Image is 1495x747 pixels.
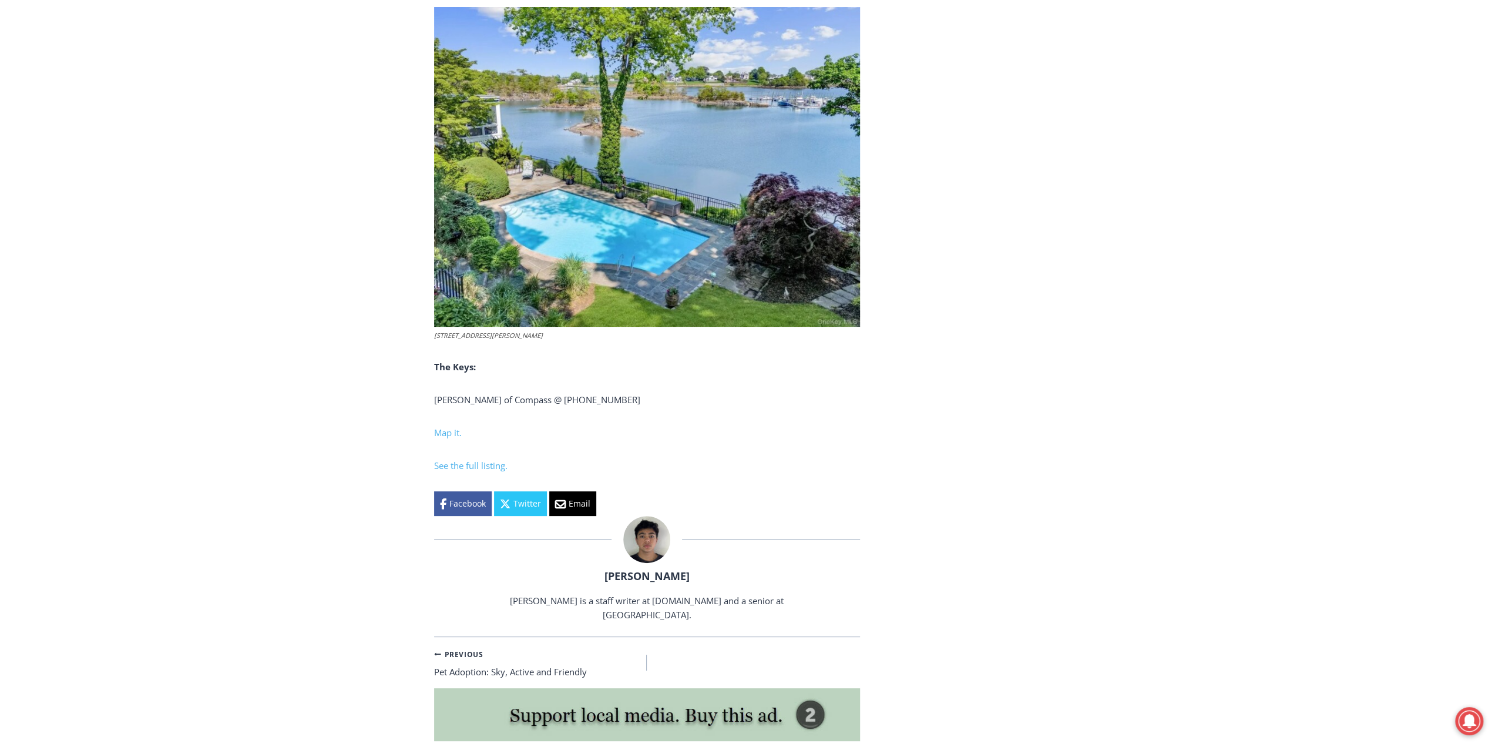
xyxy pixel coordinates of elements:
figcaption: [STREET_ADDRESS][PERSON_NAME] [434,330,860,341]
h4: [PERSON_NAME] Read Sanctuary Fall Fest: [DATE] [9,118,150,145]
a: PreviousPet Adoption: Sky, Active and Friendly [434,646,647,679]
span: Intern @ [DOMAIN_NAME] [307,117,545,143]
b: The Keys: [434,361,476,373]
img: Patel, Devan - bio cropped 200x200 [623,516,670,563]
div: 6 [137,99,142,111]
p: [PERSON_NAME] is a staff writer at [DOMAIN_NAME] and a senior at [GEOGRAPHIC_DATA]. [498,594,796,622]
img: 13 Kirby Lane, Rye [434,7,860,327]
small: Previous [434,649,483,660]
a: Facebook [434,491,492,516]
nav: Posts [434,646,860,679]
div: "The first chef I interviewed talked about coming to [GEOGRAPHIC_DATA] from [GEOGRAPHIC_DATA] in ... [297,1,555,114]
a: Intern @ [DOMAIN_NAME] [283,114,569,146]
img: support local media, buy this ad [434,688,860,741]
div: / [131,99,134,111]
a: See the full listing. [434,460,508,471]
a: Map it. [434,427,462,438]
span: [PERSON_NAME] of Compass @ [PHONE_NUMBER] [434,394,640,406]
a: [PERSON_NAME] [604,569,690,583]
a: Email [549,491,596,516]
div: 2 [123,99,128,111]
a: Twitter [494,491,547,516]
div: Birds of Prey: Falcon and hawk demos [123,35,164,96]
a: [PERSON_NAME] Read Sanctuary Fall Fest: [DATE] [1,117,170,146]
